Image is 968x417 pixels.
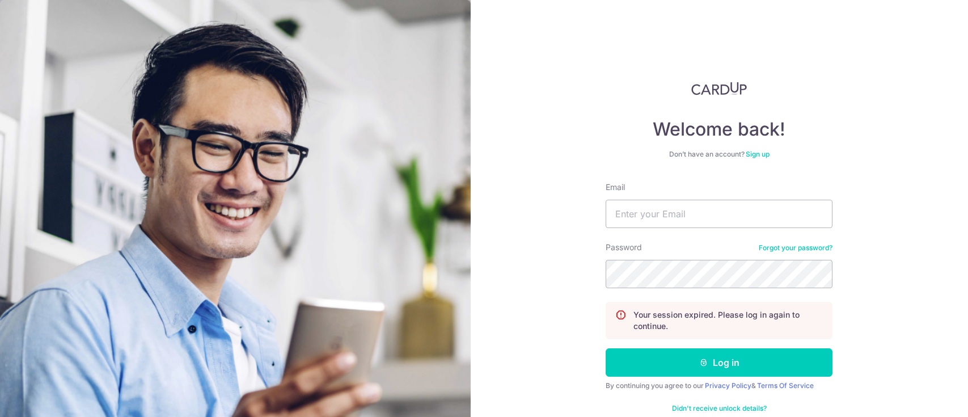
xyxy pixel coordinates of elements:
h4: Welcome back! [606,118,832,141]
p: Your session expired. Please log in again to continue. [633,309,823,332]
a: Didn't receive unlock details? [672,404,767,413]
button: Log in [606,348,832,377]
div: Don’t have an account? [606,150,832,159]
label: Password [606,242,642,253]
a: Forgot your password? [759,243,832,252]
div: By continuing you agree to our & [606,381,832,390]
input: Enter your Email [606,200,832,228]
label: Email [606,182,625,193]
a: Terms Of Service [757,381,814,390]
a: Sign up [746,150,770,158]
a: Privacy Policy [705,381,751,390]
img: CardUp Logo [691,82,747,95]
